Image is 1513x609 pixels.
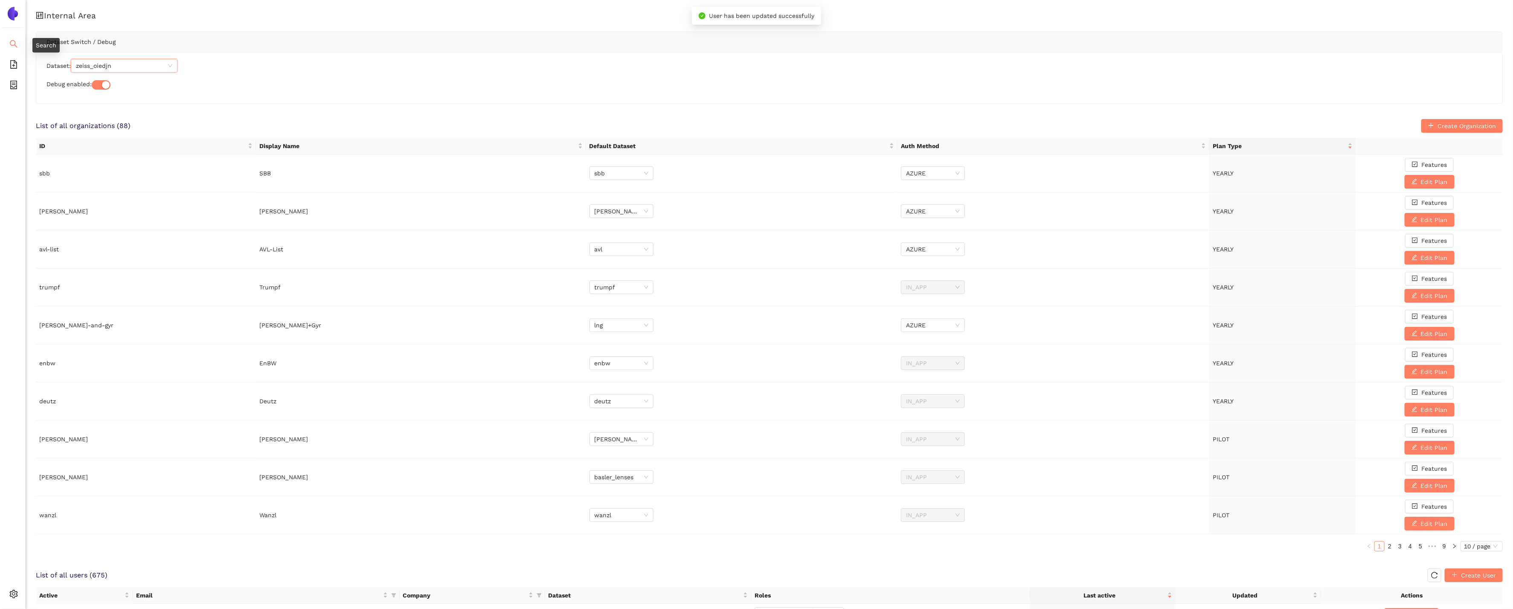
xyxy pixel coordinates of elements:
div: Debug enabled: [46,79,1492,90]
span: search [9,37,18,54]
span: right [1452,544,1457,549]
span: filter [391,593,396,598]
span: Features [1421,350,1447,359]
button: check-squareFeatures [1405,272,1454,286]
button: right [1449,541,1460,551]
span: Edit Plan [1421,443,1448,452]
span: Edit Plan [1421,215,1448,224]
button: editEdit Plan [1405,479,1455,492]
span: Features [1421,236,1447,245]
a: 3 [1395,542,1405,551]
span: Features [1421,426,1447,435]
div: Search [32,38,60,52]
span: reload [1428,572,1441,579]
span: List of all users ( 675 ) [36,571,107,580]
span: avl [595,243,648,256]
span: edit [1411,482,1417,489]
span: container [9,78,18,95]
span: edit [1411,444,1417,451]
span: User has been updated successfully [709,12,814,19]
th: this column's title is Display Name,this column is sortable [256,138,586,154]
span: Active [39,591,123,600]
span: setting [9,587,18,604]
span: Display Name [259,141,576,151]
th: this column's title is Default Dataset,this column is sortable [586,138,898,154]
span: basler_lenses [595,471,648,484]
li: 5 [1415,541,1426,551]
td: PILOT [1209,496,1356,534]
td: [PERSON_NAME] [36,420,256,458]
h1: Internal Area [36,10,1503,21]
button: check-squareFeatures [1405,158,1454,172]
span: AZURE [906,243,960,256]
span: Features [1421,274,1447,283]
span: edit [1411,406,1417,413]
span: Edit Plan [1421,177,1448,186]
li: 2 [1385,541,1395,551]
button: editEdit Plan [1405,289,1455,303]
th: this column's title is Updated,this column is sortable [1176,587,1321,604]
button: plusCreate User [1445,568,1503,582]
span: Features [1421,502,1447,511]
th: this column's title is ID,this column is sortable [36,138,256,154]
span: zeiss_oiedjn [76,59,172,72]
span: check-square [1412,199,1418,206]
th: this column's title is Email,this column is sortable [133,587,399,604]
td: YEARLY [1209,192,1356,230]
span: Plan Type [1213,141,1346,151]
span: filter [535,589,543,602]
th: this column's title is Auth Method,this column is sortable [897,138,1209,154]
span: trumpf [595,281,648,294]
th: this column's title is Active,this column is sortable [36,587,133,604]
span: check-square [1412,389,1418,396]
div: Page Size [1461,541,1503,551]
td: PILOT [1209,420,1356,458]
span: file-add [9,57,18,74]
span: AZURE [906,167,960,180]
button: editEdit Plan [1405,251,1455,265]
span: Last active [1034,591,1166,600]
span: IN_APP [906,281,960,294]
span: lng [595,319,648,332]
button: check-squareFeatures [1405,348,1454,361]
li: Previous Page [1364,541,1374,551]
td: YEARLY [1209,344,1356,382]
span: Features [1421,464,1447,473]
span: Company [403,591,527,600]
button: editEdit Plan [1405,213,1455,227]
span: Edit Plan [1421,291,1448,300]
span: Dataset [549,591,741,600]
span: Edit Plan [1421,253,1448,262]
span: Edit Plan [1421,329,1448,338]
button: check-squareFeatures [1405,196,1454,210]
td: avl-list [36,230,256,268]
button: editEdit Plan [1405,327,1455,341]
span: filter [537,593,542,598]
td: deutz [36,382,256,420]
span: IN_APP [906,357,960,370]
button: editEdit Plan [1405,365,1455,379]
button: editEdit Plan [1405,175,1455,189]
span: IN_APP [906,471,960,484]
span: enbw [595,357,648,370]
span: edit [1411,178,1417,185]
button: left [1364,541,1374,551]
span: Updated [1179,591,1311,600]
td: AVL-List [256,230,586,268]
span: edit [1411,330,1417,337]
button: editEdit Plan [1405,517,1455,530]
td: YEARLY [1209,382,1356,420]
td: [PERSON_NAME] [256,420,586,458]
div: Dataset: [46,59,1492,73]
span: plus [1452,572,1458,579]
span: check-square [1412,351,1418,358]
td: Trumpf [256,268,586,306]
span: edit [1411,216,1417,223]
li: 9 [1439,541,1449,551]
span: filter [389,589,398,602]
span: check-square [1412,275,1418,282]
span: edit [1411,292,1417,299]
td: SBB [256,154,586,192]
td: Wanzl [256,496,586,534]
span: sbb [595,167,648,180]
